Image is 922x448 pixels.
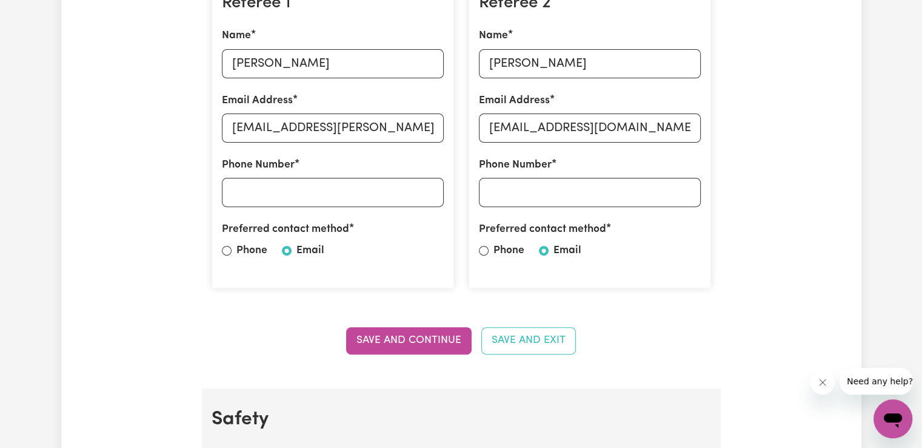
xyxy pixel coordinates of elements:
[479,222,606,237] label: Preferred contact method
[222,222,349,237] label: Preferred contact method
[479,157,552,173] label: Phone Number
[493,243,524,259] label: Phone
[222,28,251,44] label: Name
[222,157,295,173] label: Phone Number
[7,8,73,18] span: Need any help?
[346,327,472,354] button: Save and Continue
[212,408,711,431] h2: Safety
[479,28,508,44] label: Name
[810,370,835,395] iframe: Close message
[236,243,267,259] label: Phone
[840,368,912,395] iframe: Message from company
[874,399,912,438] iframe: Button to launch messaging window
[481,327,576,354] button: Save and Exit
[222,93,293,109] label: Email Address
[296,243,324,259] label: Email
[479,93,550,109] label: Email Address
[553,243,581,259] label: Email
